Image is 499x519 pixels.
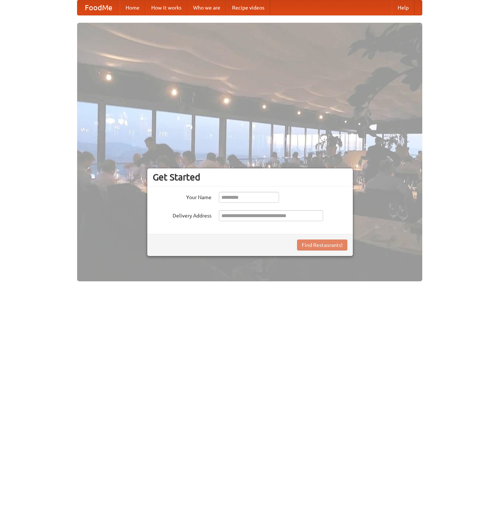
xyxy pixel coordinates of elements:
[297,240,347,251] button: Find Restaurants!
[392,0,415,15] a: Help
[187,0,226,15] a: Who we are
[120,0,145,15] a: Home
[153,172,347,183] h3: Get Started
[145,0,187,15] a: How it works
[153,210,211,219] label: Delivery Address
[226,0,270,15] a: Recipe videos
[153,192,211,201] label: Your Name
[77,0,120,15] a: FoodMe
